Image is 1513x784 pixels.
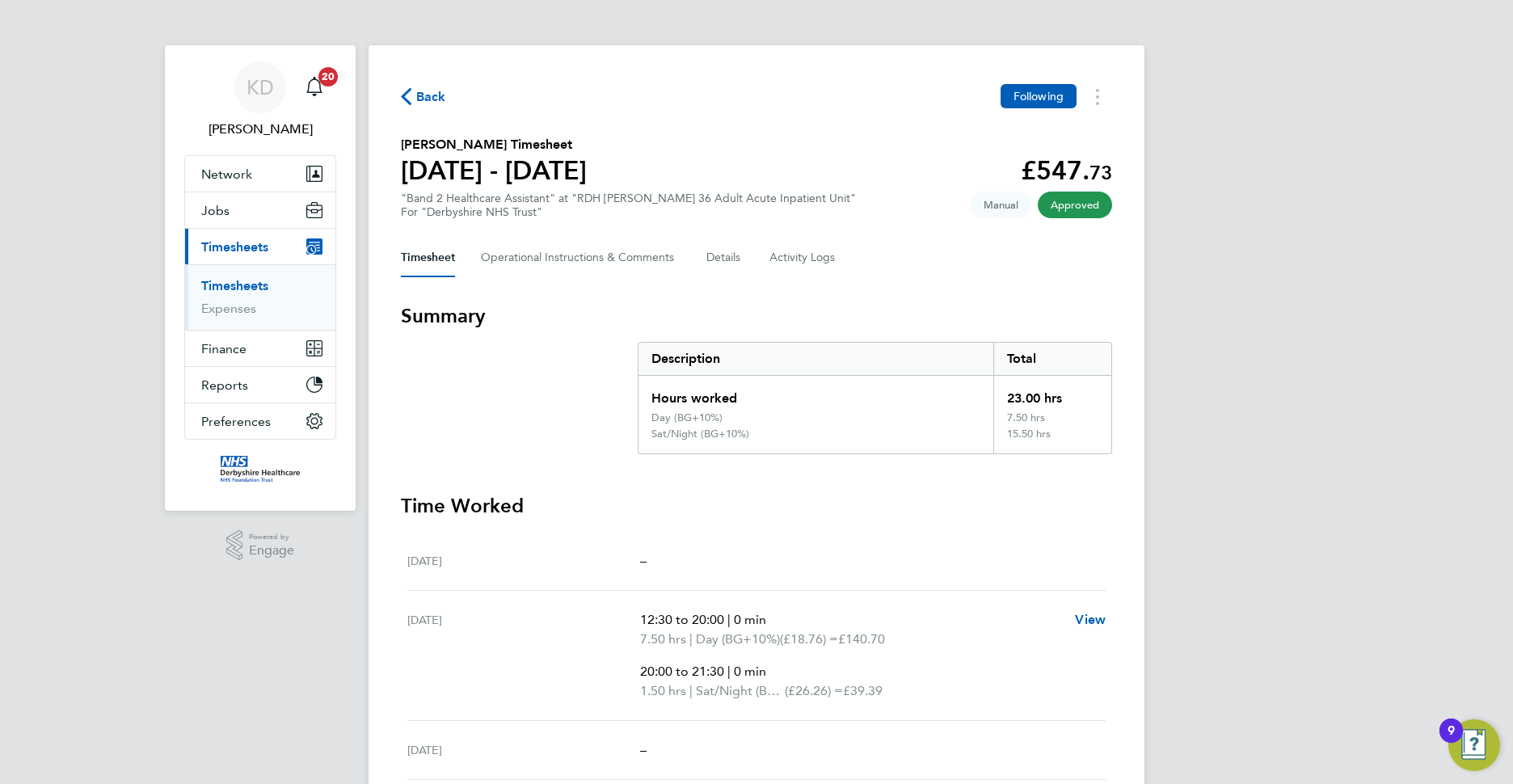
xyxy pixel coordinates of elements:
[185,367,335,403] button: Reports
[993,411,1111,428] div: 7.50 hrs
[165,45,356,511] nav: Main navigation
[184,456,336,482] a: Go to home page
[993,343,1111,375] div: Total
[401,192,856,219] div: "Band 2 Healthcare Assistant" at "RDH [PERSON_NAME] 36 Adult Acute Inpatient Unit"
[201,278,268,293] a: Timesheets
[401,238,455,277] button: Timesheet
[638,342,1112,454] div: Summary
[407,610,640,701] div: [DATE]
[249,530,294,544] span: Powered by
[1001,84,1077,108] button: Following
[185,192,335,228] button: Jobs
[401,135,587,154] h2: [PERSON_NAME] Timesheet
[401,154,587,187] h1: [DATE] - [DATE]
[185,229,335,264] button: Timesheets
[993,376,1111,411] div: 23.00 hrs
[843,683,883,698] span: £39.39
[401,205,856,219] div: For "Derbyshire NHS Trust"
[640,664,724,679] span: 20:00 to 21:30
[640,742,647,757] span: –
[1075,612,1106,627] span: View
[1448,731,1455,752] div: 9
[201,377,248,393] span: Reports
[401,493,1112,519] h3: Time Worked
[1083,84,1112,109] button: Timesheets Menu
[689,683,693,698] span: |
[727,612,731,627] span: |
[651,411,723,424] div: Day (BG+10%)
[689,631,693,647] span: |
[226,530,295,561] a: Powered byEngage
[201,341,247,356] span: Finance
[1014,89,1064,103] span: Following
[785,683,843,698] span: (£26.26) =
[780,631,838,647] span: (£18.76) =
[184,120,336,139] span: Kyle Dean
[481,238,681,277] button: Operational Instructions & Comments
[221,456,300,482] img: derbyshire-nhs-logo-retina.png
[838,631,885,647] span: £140.70
[640,553,647,568] span: –
[1448,719,1500,771] button: Open Resource Center, 9 new notifications
[993,428,1111,453] div: 15.50 hrs
[638,343,993,375] div: Description
[249,544,294,558] span: Engage
[640,612,724,627] span: 12:30 to 20:00
[318,67,338,86] span: 20
[734,664,766,679] span: 0 min
[201,203,230,218] span: Jobs
[696,630,780,649] span: Day (BG+10%)
[298,61,331,113] a: 20
[1021,155,1112,186] app-decimal: £547.
[696,681,785,701] span: Sat/Night (BG+10%)
[640,631,686,647] span: 7.50 hrs
[185,331,335,366] button: Finance
[201,414,271,429] span: Preferences
[201,239,268,255] span: Timesheets
[401,303,1112,329] h3: Summary
[185,156,335,192] button: Network
[727,664,731,679] span: |
[247,77,274,98] span: KD
[640,683,686,698] span: 1.50 hrs
[638,376,993,411] div: Hours worked
[1089,161,1112,184] span: 73
[769,238,837,277] button: Activity Logs
[201,166,252,182] span: Network
[734,612,766,627] span: 0 min
[416,87,446,107] span: Back
[1038,192,1112,218] span: This timesheet has been approved.
[201,301,256,316] a: Expenses
[1075,610,1106,630] a: View
[971,192,1031,218] span: This timesheet was manually created.
[407,740,640,760] div: [DATE]
[184,61,336,139] a: KD[PERSON_NAME]
[185,403,335,439] button: Preferences
[407,551,640,571] div: [DATE]
[401,86,446,107] button: Back
[706,238,744,277] button: Details
[651,428,749,440] div: Sat/Night (BG+10%)
[185,264,335,330] div: Timesheets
